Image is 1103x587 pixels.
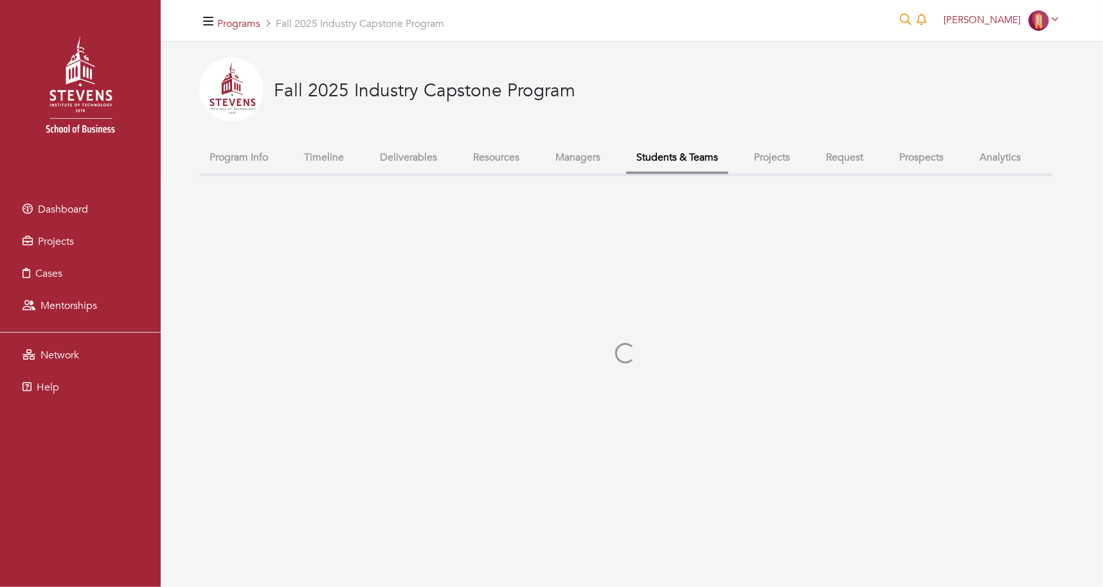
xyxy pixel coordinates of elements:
h3: Fall 2025 Industry Capstone Program [274,80,575,102]
a: Cases [3,261,157,286]
button: Timeline [294,144,354,171]
span: Cases [35,267,62,281]
a: Dashboard [3,197,157,222]
span: [PERSON_NAME] [944,13,1021,26]
button: Program Info [199,144,278,171]
a: Help [3,374,157,400]
button: Managers [545,144,611,171]
a: Projects [3,229,157,254]
img: 2025-04-24%20134207.png [199,57,264,121]
button: Projects [744,144,800,171]
span: Dashboard [38,202,88,216]
a: [PERSON_NAME] [938,13,1064,26]
button: Prospects [889,144,954,171]
button: Request [816,144,874,171]
span: Network [40,348,79,362]
button: Analytics [969,144,1031,171]
h5: Fall 2025 Industry Capstone Program [217,18,444,30]
a: Network [3,342,157,368]
a: Mentorships [3,293,157,319]
a: Programs [217,17,260,31]
img: Company-Icon-7f8a26afd1715722aa5ae9dc11300c11ceeb4d32eda0db0d61c21d11b95ecac6.png [1028,10,1049,31]
button: Students & Teams [626,144,728,174]
span: Help [37,380,59,394]
span: Projects [38,234,74,249]
span: Mentorships [40,299,97,313]
button: Resources [463,144,530,171]
img: stevens_logo.png [13,22,148,157]
button: Deliverables [370,144,447,171]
